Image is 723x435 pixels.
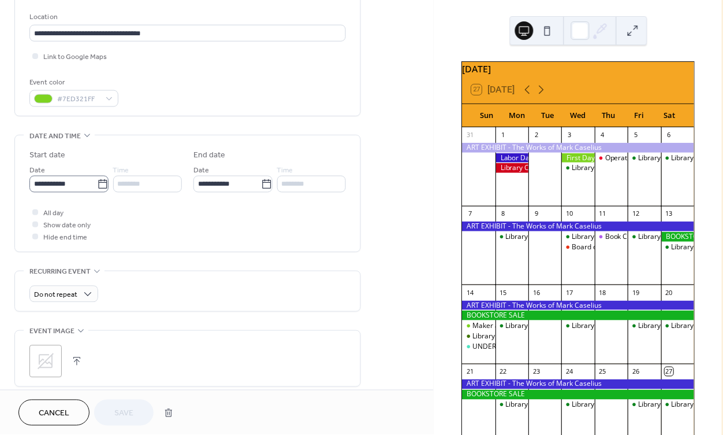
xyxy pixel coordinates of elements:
div: 23 [532,367,541,376]
span: Event image [29,326,74,338]
div: Thu [594,104,625,127]
div: Library Open [496,321,529,331]
div: Library Open [562,400,595,410]
div: Labor Day [496,153,529,163]
div: 19 [632,288,640,297]
div: Fri [624,104,655,127]
div: Library Open [562,321,595,331]
div: ART EXHIBIT - The Works of Mark Caselius [463,379,695,389]
div: 21 [466,367,475,376]
div: 4 [599,131,608,139]
div: Library Open [562,232,595,242]
div: Sun [472,104,502,127]
div: Start date [29,150,65,162]
span: Date [29,165,45,177]
div: 8 [500,209,508,218]
div: Location [29,11,344,23]
div: Mon [502,104,533,127]
div: 11 [599,209,608,218]
div: End date [193,150,226,162]
div: Library Open [506,232,548,242]
div: 31 [466,131,475,139]
div: Library Open [572,232,614,242]
div: 17 [565,288,574,297]
div: 10 [565,209,574,218]
div: Library Open [662,242,695,252]
div: Library Open [639,321,680,331]
div: Library Open [639,153,680,163]
div: ; [29,345,62,378]
div: BOOKSTORE SALE [463,311,695,320]
span: Show date only [43,220,91,232]
div: ART EXHIBIT - The Works of Mark Caselius [463,222,695,231]
div: Library Open [662,400,695,410]
div: Library Open [496,400,529,410]
div: BOOKSTORE SALE [662,232,695,242]
span: Link to Google Maps [43,51,107,64]
div: Library Open [496,232,529,242]
div: Library Open [639,400,680,410]
div: Library Open [672,153,714,163]
div: 18 [599,288,608,297]
span: Hide end time [43,232,87,244]
div: ART EXHIBIT - The Works of Mark Caselius [463,143,695,153]
div: Sat [655,104,685,127]
div: Library Open [506,400,548,410]
div: Board of Directors Meeting [562,242,595,252]
span: #7ED321FF [57,94,100,106]
div: 9 [532,209,541,218]
span: Do not repeat [34,289,77,302]
div: Library Open [562,163,595,173]
span: All day [43,208,64,220]
div: Library Open [662,153,695,163]
div: Book Club at the Legion [595,232,628,242]
div: Maker and Growers Market [473,321,562,331]
div: Library Open [672,242,714,252]
div: 16 [532,288,541,297]
div: Library Open [473,331,515,341]
div: Library Open [662,321,695,331]
div: 24 [565,367,574,376]
div: 26 [632,367,640,376]
div: Library Open [628,321,661,331]
span: Date [193,165,209,177]
div: 3 [565,131,574,139]
span: Cancel [39,408,69,420]
div: 25 [599,367,608,376]
div: 20 [665,288,674,297]
div: 27 [665,367,674,376]
div: [DATE] [463,62,695,76]
div: BOOKSTORE SALE [463,390,695,400]
span: Recurring event [29,266,91,278]
div: 12 [632,209,640,218]
span: Time [113,165,129,177]
span: Date and time [29,130,81,142]
div: Library Open [628,400,661,410]
div: First Day of School [562,153,595,163]
div: Library Open [628,232,661,242]
span: Time [277,165,293,177]
div: Library Open [572,400,614,410]
div: Maker and Growers Market [463,321,495,331]
div: 14 [466,288,475,297]
div: UNDER THE AWNING Local Area Author Book Signing [463,342,495,352]
div: Event color [29,76,116,89]
div: Library Open [572,163,614,173]
div: Operations Meeting [595,153,628,163]
div: 5 [632,131,640,139]
div: Library Closed [496,163,529,173]
div: 2 [532,131,541,139]
div: 1 [500,131,508,139]
div: Library Open [506,321,548,331]
div: Library Open [672,400,714,410]
div: Library Open [572,321,614,331]
div: 22 [500,367,508,376]
button: Cancel [18,400,90,426]
div: Book Club at the Legion [606,232,681,242]
div: UNDER THE AWNING Local Area Author Book Signing [473,342,644,352]
div: Wed [564,104,594,127]
div: 15 [500,288,508,297]
div: Library Open [463,331,495,341]
div: Library Open [628,153,661,163]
